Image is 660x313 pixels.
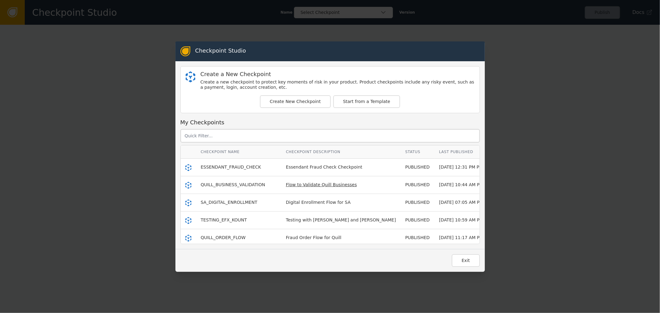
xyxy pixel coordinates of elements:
[333,95,400,108] button: Start from a Template
[405,182,430,188] div: PUBLISHED
[439,217,485,223] div: [DATE] 10:59 AM PDT
[439,164,485,170] div: [DATE] 12:31 PM PDT
[286,165,362,169] span: Essendant Fraud Check Checkpoint
[180,118,480,126] div: My Checkpoints
[180,129,480,143] input: Quick Filter...
[405,164,430,170] div: PUBLISHED
[281,145,401,159] th: Checkpoint Description
[201,79,475,90] div: Create a new checkpoint to protect key moments of risk in your product. Product checkpoints inclu...
[201,182,265,187] span: QUILL_BUSINESS_VALIDATION
[452,254,480,267] button: Exit
[201,200,257,205] span: SA_DIGITAL_ENROLLMENT
[405,234,430,241] div: PUBLISHED
[286,235,341,240] span: Fraud Order Flow for Quill
[260,95,331,108] button: Create New Checkpoint
[195,46,246,56] div: Checkpoint Studio
[405,199,430,206] div: PUBLISHED
[439,182,485,188] div: [DATE] 10:44 AM PDT
[201,165,261,169] span: ESSENDANT_FRAUD_CHECK
[401,145,434,159] th: Status
[439,199,485,206] div: [DATE] 07:05 AM PDT
[196,145,281,159] th: Checkpoint Name
[201,235,246,240] span: QUILL_ORDER_FLOW
[405,217,430,223] div: PUBLISHED
[286,182,357,187] span: Flow to Validate Quill Businesses
[286,217,396,222] span: Testing with [PERSON_NAME] and [PERSON_NAME]
[201,217,247,222] span: TESTING_EFX_KOUNT
[286,200,351,205] span: Digital Enrollment Flow for SA
[434,145,490,159] th: Last Published
[439,234,485,241] div: [DATE] 11:17 AM PDT
[201,71,475,77] div: Create a New Checkpoint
